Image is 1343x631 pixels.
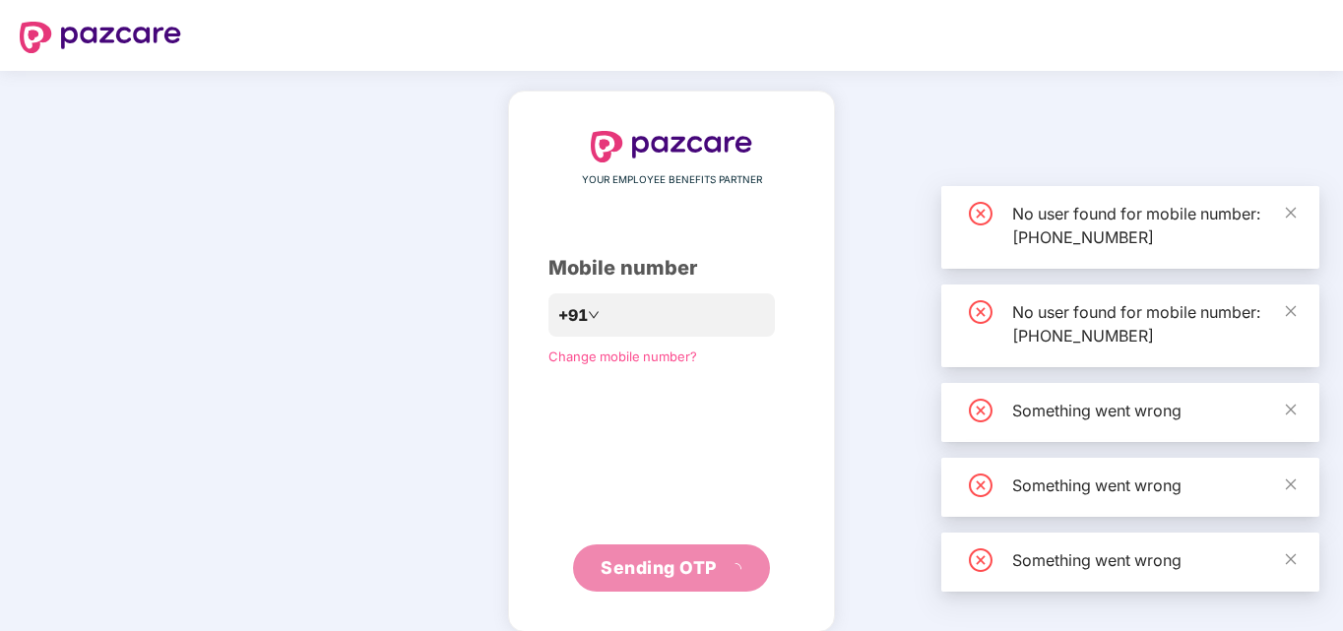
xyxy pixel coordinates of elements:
[969,300,992,324] span: close-circle
[591,131,752,162] img: logo
[1284,206,1298,220] span: close
[558,303,588,328] span: +91
[20,22,181,53] img: logo
[1012,202,1296,249] div: No user found for mobile number: [PHONE_NUMBER]
[548,253,795,284] div: Mobile number
[969,473,992,497] span: close-circle
[1012,548,1296,572] div: Something went wrong
[1012,300,1296,347] div: No user found for mobile number: [PHONE_NUMBER]
[573,544,770,592] button: Sending OTPloading
[588,309,600,321] span: down
[548,348,697,364] a: Change mobile number?
[1284,552,1298,566] span: close
[1012,473,1296,497] div: Something went wrong
[969,399,992,422] span: close-circle
[1284,403,1298,416] span: close
[969,202,992,225] span: close-circle
[582,172,762,188] span: YOUR EMPLOYEE BENEFITS PARTNER
[1012,399,1296,422] div: Something went wrong
[1284,477,1298,491] span: close
[969,548,992,572] span: close-circle
[1284,304,1298,318] span: close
